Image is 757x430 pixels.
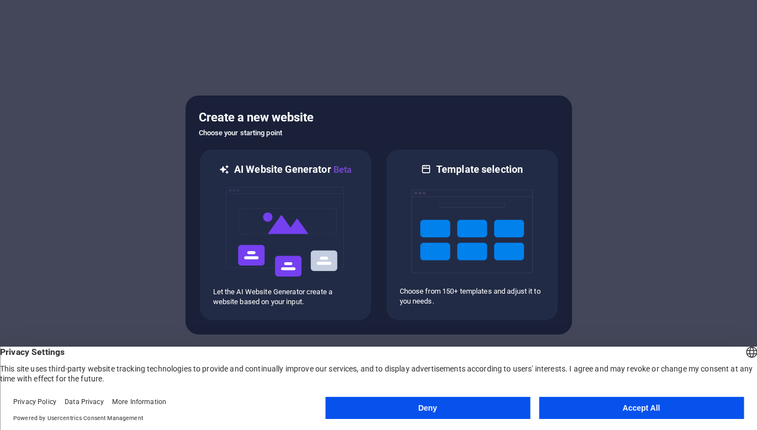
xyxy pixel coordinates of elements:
[436,163,523,176] h6: Template selection
[385,148,559,321] div: Template selectionChoose from 150+ templates and adjust it to you needs.
[199,109,559,126] h5: Create a new website
[225,177,346,287] img: ai
[199,126,559,140] h6: Choose your starting point
[199,148,372,321] div: AI Website GeneratorBetaaiLet the AI Website Generator create a website based on your input.
[213,287,358,307] p: Let the AI Website Generator create a website based on your input.
[331,164,352,175] span: Beta
[234,163,352,177] h6: AI Website Generator
[400,286,544,306] p: Choose from 150+ templates and adjust it to you needs.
